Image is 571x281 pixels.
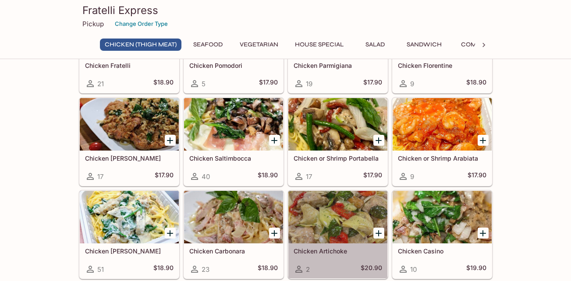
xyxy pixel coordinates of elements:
[306,172,312,181] span: 17
[288,190,388,279] a: Chicken Artichoke2$20.90
[82,4,489,17] h3: Fratelli Express
[363,78,382,89] h5: $17.90
[478,135,489,146] button: Add Chicken or Shrimp Arabiata
[398,155,486,162] h5: Chicken or Shrimp Arabiata
[100,39,181,51] button: Chicken (Thigh Meat)
[189,62,278,69] h5: Chicken Pomodori
[80,98,179,151] div: Chicken Basilio
[373,135,384,146] button: Add Chicken or Shrimp Portabella
[202,265,209,274] span: 23
[392,98,492,186] a: Chicken or Shrimp Arabiata9$17.90
[202,172,210,181] span: 40
[184,191,283,243] div: Chicken Carbonara
[97,265,104,274] span: 51
[468,171,486,182] h5: $17.90
[184,190,284,279] a: Chicken Carbonara23$18.90
[454,39,493,51] button: Combo
[202,80,206,88] span: 5
[466,78,486,89] h5: $18.90
[294,62,382,69] h5: Chicken Parmigiana
[373,228,384,239] button: Add Chicken Artichoke
[189,247,278,255] h5: Chicken Carbonara
[393,191,492,243] div: Chicken Casino
[189,155,278,162] h5: Chicken Saltimbocca
[306,265,310,274] span: 2
[361,264,382,274] h5: $20.90
[165,228,176,239] button: Add Chicken Alfredo
[258,171,278,182] h5: $18.90
[294,247,382,255] h5: Chicken Artichoke
[155,171,174,182] h5: $17.90
[398,62,486,69] h5: Chicken Florentine
[184,98,284,186] a: Chicken Saltimbocca40$18.90
[478,228,489,239] button: Add Chicken Casino
[85,155,174,162] h5: Chicken [PERSON_NAME]
[79,190,179,279] a: Chicken [PERSON_NAME]51$18.90
[258,264,278,274] h5: $18.90
[392,190,492,279] a: Chicken Casino10$19.90
[402,39,447,51] button: Sandwich
[85,62,174,69] h5: Chicken Fratelli
[153,264,174,274] h5: $18.90
[85,247,174,255] h5: Chicken [PERSON_NAME]
[235,39,283,51] button: Vegetarian
[97,80,104,88] span: 21
[79,98,179,186] a: Chicken [PERSON_NAME]17$17.90
[410,265,417,274] span: 10
[355,39,395,51] button: Salad
[188,39,228,51] button: Seafood
[398,247,486,255] h5: Chicken Casino
[269,228,280,239] button: Add Chicken Carbonara
[165,135,176,146] button: Add Chicken Basilio
[288,98,387,151] div: Chicken or Shrimp Portabella
[410,80,414,88] span: 9
[111,17,172,31] button: Change Order Type
[294,155,382,162] h5: Chicken or Shrimp Portabella
[466,264,486,274] h5: $19.90
[259,78,278,89] h5: $17.90
[153,78,174,89] h5: $18.90
[97,172,103,181] span: 17
[410,172,414,181] span: 9
[393,98,492,151] div: Chicken or Shrimp Arabiata
[184,98,283,151] div: Chicken Saltimbocca
[290,39,348,51] button: House Special
[82,20,104,28] p: Pickup
[306,80,312,88] span: 19
[288,98,388,186] a: Chicken or Shrimp Portabella17$17.90
[269,135,280,146] button: Add Chicken Saltimbocca
[288,191,387,243] div: Chicken Artichoke
[363,171,382,182] h5: $17.90
[80,191,179,243] div: Chicken Alfredo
